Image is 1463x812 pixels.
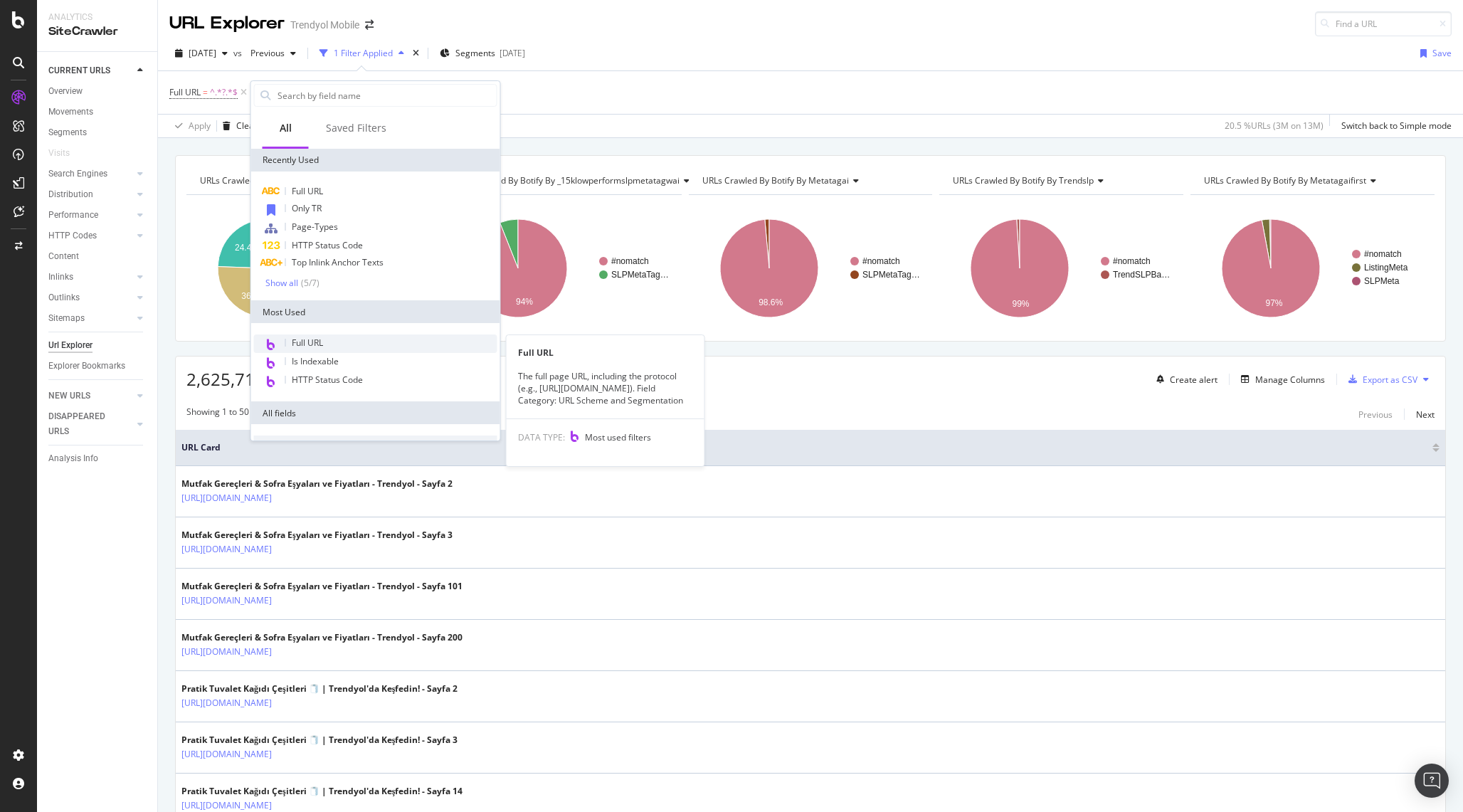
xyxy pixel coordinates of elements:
button: Clear [217,115,258,137]
span: Page-Types [292,221,338,233]
div: arrow-right-arrow-left [365,20,374,30]
svg: A chart. [1190,206,1435,330]
span: URLs Crawled By Botify By trendslp [953,174,1094,186]
div: Apply [189,120,211,132]
span: HTTP Status Code [292,374,363,386]
div: Explorer Bookmarks [48,359,125,374]
div: A chart. [438,206,682,330]
div: Search Engines [48,167,107,181]
div: Overview [48,84,83,99]
span: Top Inlink Anchor Texts [292,256,384,268]
text: SLPMeta [1364,276,1400,286]
text: 94% [516,297,533,307]
div: Movements [48,105,93,120]
div: Visits [48,146,70,161]
h4: URLs Crawled By Botify By _15klowperformslpmetatagwai [448,169,701,192]
div: 20.5 % URLs ( 3M on 13M ) [1225,120,1324,132]
span: Full URL [292,185,323,197]
button: Next [1416,406,1435,423]
text: SLPMetaTag… [611,270,669,280]
div: Manage Columns [1255,374,1325,386]
div: times [410,46,422,60]
a: [URL][DOMAIN_NAME] [181,696,272,710]
div: 1 Filter Applied [334,47,393,59]
span: vs [233,47,245,59]
div: CURRENT URLS [48,63,110,78]
a: Segments [48,125,147,140]
div: Show all [265,278,298,288]
a: Content [48,249,147,264]
div: Content [48,249,79,264]
div: The full page URL, including the protocol (e.g., [URL][DOMAIN_NAME]). Field Category: URL Scheme ... [507,370,704,406]
button: 1 Filter Applied [314,42,410,65]
div: Distribution [48,187,93,202]
a: Explorer Bookmarks [48,359,147,374]
div: Mutfak Gereçleri & Sofra Eşyaları ve Fiyatları - Trendyol - Sayfa 101 [181,580,463,593]
button: [DATE] [169,42,233,65]
a: [URL][DOMAIN_NAME] [181,542,272,557]
div: URLs [254,436,497,458]
span: URLs Crawled By Botify By page_types [200,174,351,186]
a: NEW URLS [48,389,133,404]
div: NEW URLS [48,389,90,404]
text: 24.4% [235,243,259,253]
div: Previous [1358,408,1393,421]
span: Only TR [292,202,322,214]
svg: A chart. [186,206,431,330]
a: Distribution [48,187,133,202]
div: Outlinks [48,290,80,305]
svg: A chart. [689,206,933,330]
div: Recently Used [251,149,500,172]
div: SiteCrawler [48,23,146,40]
div: All fields [251,401,500,424]
button: Manage Columns [1235,371,1325,388]
span: 2,625,712 URLs found [186,367,361,391]
div: Full URL [507,347,704,359]
a: HTTP Codes [48,228,133,243]
a: DISAPPEARED URLS [48,409,133,439]
div: Mutfak Gereçleri & Sofra Eşyaları ve Fiyatları - Trendyol - Sayfa 2 [181,478,453,490]
div: Performance [48,208,98,223]
button: Create alert [1151,368,1218,391]
svg: A chart. [939,206,1183,330]
text: TrendSLPBa… [1113,270,1170,280]
div: Clear [236,120,258,132]
div: DISAPPEARED URLS [48,409,120,439]
text: 97% [1266,298,1283,308]
span: URLs Crawled By Botify By metatagai [702,174,849,186]
a: Outlinks [48,290,133,305]
div: Switch back to Simple mode [1341,120,1452,132]
a: Analysis Info [48,451,147,466]
div: Analysis Info [48,451,98,466]
a: Movements [48,105,147,120]
span: = [203,86,208,98]
div: Next [1416,408,1435,421]
text: #nomatch [611,256,649,266]
span: Full URL [169,86,201,98]
button: Previous [1358,406,1393,423]
div: Saved Filters [326,121,386,135]
span: DATA TYPE: [518,431,565,443]
button: Previous [245,42,302,65]
span: 2025 Sep. 7th [189,47,216,59]
input: Find a URL [1315,11,1452,36]
span: URL Card [181,441,1429,454]
span: Segments [455,47,495,59]
div: Pratik Tuvalet Kağıdı Çeşitleri 🧻 | Trendyol'da Keşfedin! - Sayfa 14 [181,785,463,798]
a: Overview [48,84,147,99]
span: URLs Crawled By Botify By metatagaifirst [1204,174,1366,186]
div: Analytics [48,11,146,23]
h4: URLs Crawled By Botify By metatagai [699,169,920,192]
div: [DATE] [500,47,525,59]
div: Mutfak Gereçleri & Sofra Eşyaları ve Fiyatları - Trendyol - Sayfa 3 [181,529,453,542]
a: [URL][DOMAIN_NAME] [181,594,272,608]
div: Segments [48,125,87,140]
span: Is Indexable [292,355,339,367]
div: Pratik Tuvalet Kağıdı Çeşitleri 🧻 | Trendyol'da Keşfedin! - Sayfa 3 [181,734,458,747]
a: Visits [48,146,84,161]
a: Url Explorer [48,338,147,353]
div: Inlinks [48,270,73,285]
